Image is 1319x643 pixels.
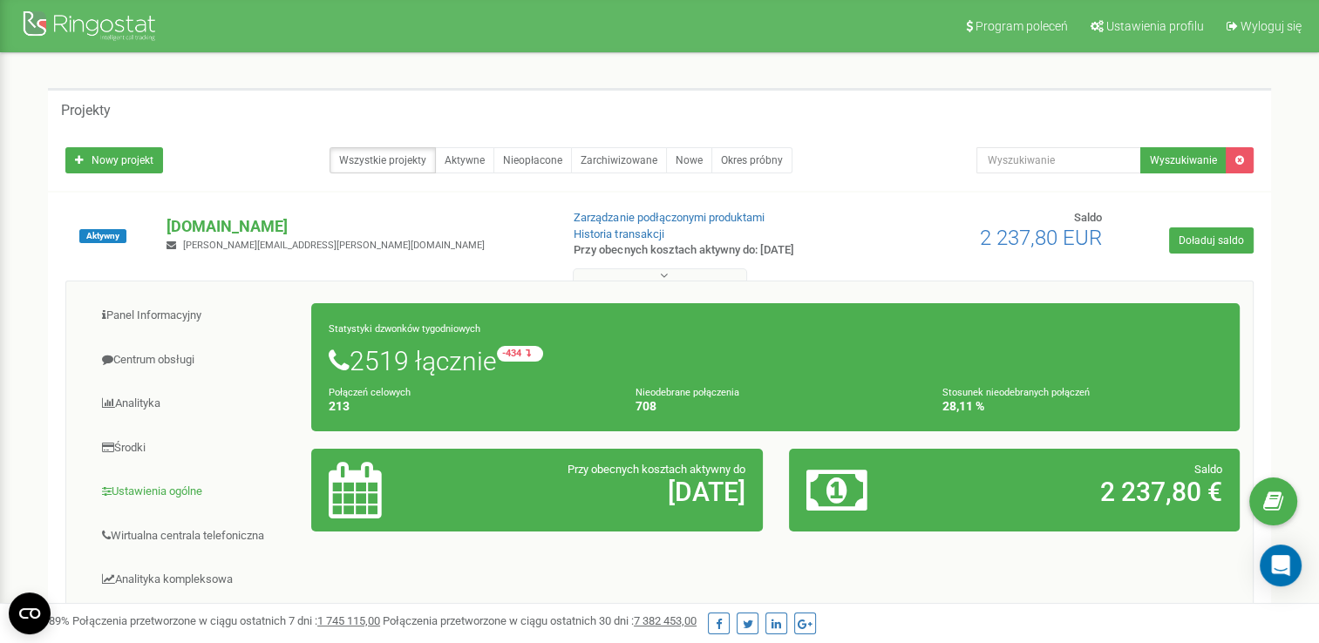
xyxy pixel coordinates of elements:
[976,147,1141,173] input: Wyszukiwanie
[79,558,312,601] a: Analityka kompleksowa
[383,614,697,627] span: Połączenia przetworzone w ciągu ostatnich 30 dni :
[942,387,1089,398] small: Stosunek nieodebranych połączeń
[79,470,312,513] a: Ustawienia ogólne
[329,323,480,335] small: Statystyki dzwonków tygodniowych
[568,463,745,476] span: Przy obecnych kosztach aktywny do
[9,592,51,634] button: Open CMP widget
[493,147,572,173] a: Nieopłacone
[636,387,739,398] small: Nieodebrane połączenia
[79,339,312,382] a: Centrum obsługi
[329,387,411,398] small: Połączeń celowych
[79,294,312,337] a: Panel Informacyjny
[574,211,764,224] a: Zarządzanie podłączonymi produktami
[79,515,312,558] a: Wirtualna centrala telefoniczna
[330,147,436,173] a: Wszystkie projekty
[65,147,163,173] a: Nowy projekt
[79,382,312,425] a: Analityka
[954,477,1222,506] h2: 2 237,80 €
[1140,147,1227,173] button: Wyszukiwanie
[476,477,744,506] h2: [DATE]
[711,147,792,173] a: Okres próbny
[1074,211,1102,224] span: Saldo
[574,242,851,259] p: Przy obecnych kosztach aktywny do: [DATE]
[329,346,1222,376] h1: 2519 łącznie
[1169,227,1254,254] a: Doładuj saldo
[1194,463,1222,476] span: Saldo
[980,226,1102,250] span: 2 237,80 EUR
[497,346,543,362] small: -434
[976,19,1068,33] span: Program poleceń
[329,400,609,413] h4: 213
[79,427,312,470] a: Środki
[167,215,545,238] p: [DOMAIN_NAME]
[183,240,485,251] span: [PERSON_NAME][EMAIL_ADDRESS][PERSON_NAME][DOMAIN_NAME]
[666,147,712,173] a: Nowe
[574,227,663,240] a: Historia transakcji
[435,147,494,173] a: Aktywne
[317,614,380,627] u: 1 745 115,00
[634,614,697,627] u: 7 382 453,00
[571,147,667,173] a: Zarchiwizowane
[1106,19,1204,33] span: Ustawienia profilu
[942,400,1222,413] h4: 28,11 %
[72,614,380,627] span: Połączenia przetworzone w ciągu ostatnich 7 dni :
[79,229,126,243] span: Aktywny
[1241,19,1302,33] span: Wyloguj się
[61,103,111,118] h5: Projekty
[636,400,916,413] h4: 708
[1260,545,1302,586] div: Open Intercom Messenger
